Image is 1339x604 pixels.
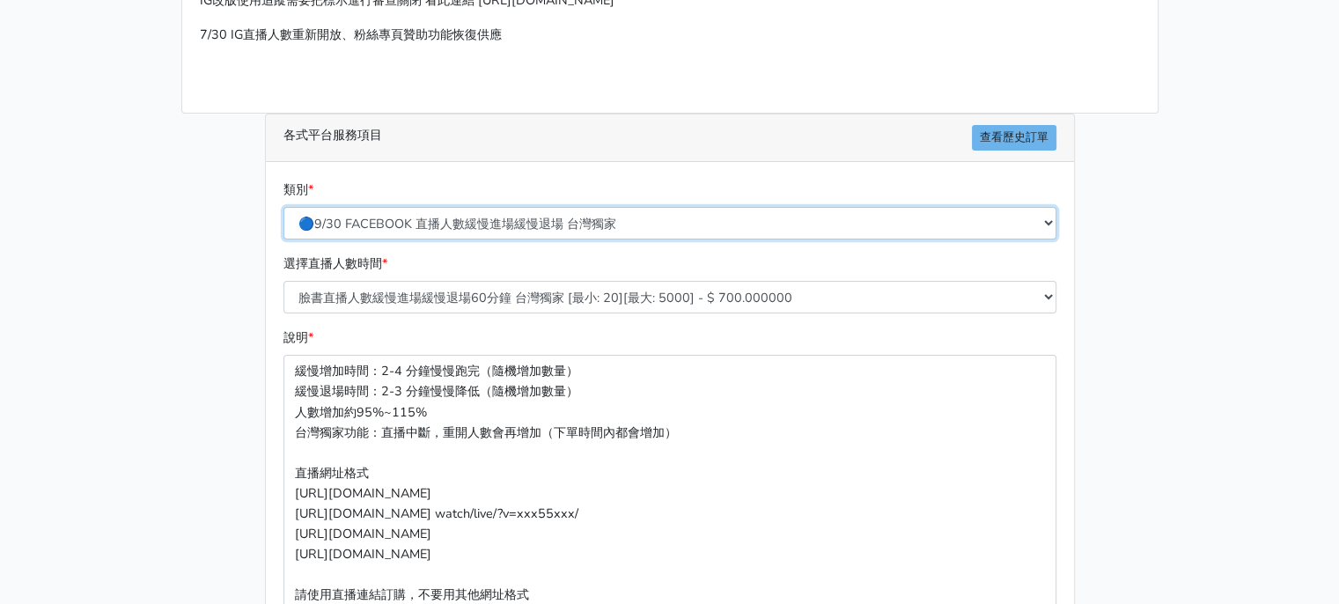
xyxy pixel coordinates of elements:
[283,254,387,274] label: 選擇直播人數時間
[283,180,313,200] label: 類別
[200,25,1140,45] p: 7/30 IG直播人數重新開放、粉絲專頁贊助功能恢復供應
[266,114,1074,162] div: 各式平台服務項目
[283,328,313,348] label: 說明
[972,125,1056,151] a: 查看歷史訂單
